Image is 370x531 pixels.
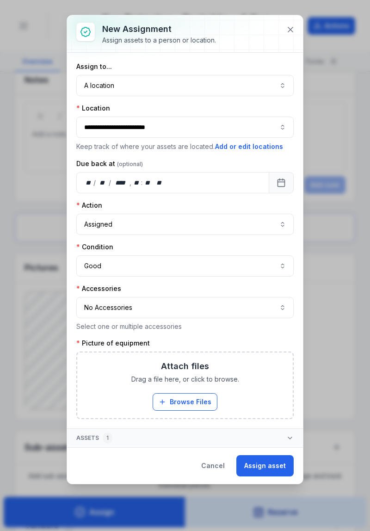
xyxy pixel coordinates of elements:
[193,455,233,476] button: Cancel
[76,142,294,152] p: Keep track of where your assets are located.
[131,375,239,384] span: Drag a file here, or click to browse.
[84,178,93,187] div: day,
[76,62,112,71] label: Assign to...
[141,178,143,187] div: :
[67,429,303,447] button: Assets1
[76,242,113,252] label: Condition
[76,339,150,348] label: Picture of equipment
[154,178,165,187] div: am/pm,
[132,178,142,187] div: hour,
[102,36,216,45] div: Assign assets to a person or location.
[76,214,294,235] button: Assigned
[76,201,102,210] label: Action
[103,432,112,444] div: 1
[76,255,294,277] button: Good
[76,104,110,113] label: Location
[236,455,294,476] button: Assign asset
[76,159,143,168] label: Due back at
[112,178,129,187] div: year,
[76,75,294,96] button: A location
[269,172,294,193] button: Calendar
[76,297,294,318] button: No Accessories
[93,178,97,187] div: /
[76,432,112,444] span: Assets
[109,178,112,187] div: /
[161,360,209,373] h3: Attach files
[76,322,294,331] p: Select one or multiple accessories
[153,393,217,411] button: Browse Files
[102,23,216,36] h3: New assignment
[143,178,153,187] div: minute,
[215,142,284,152] button: Add or edit locations
[97,178,109,187] div: month,
[129,178,132,187] div: ,
[76,284,121,293] label: Accessories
